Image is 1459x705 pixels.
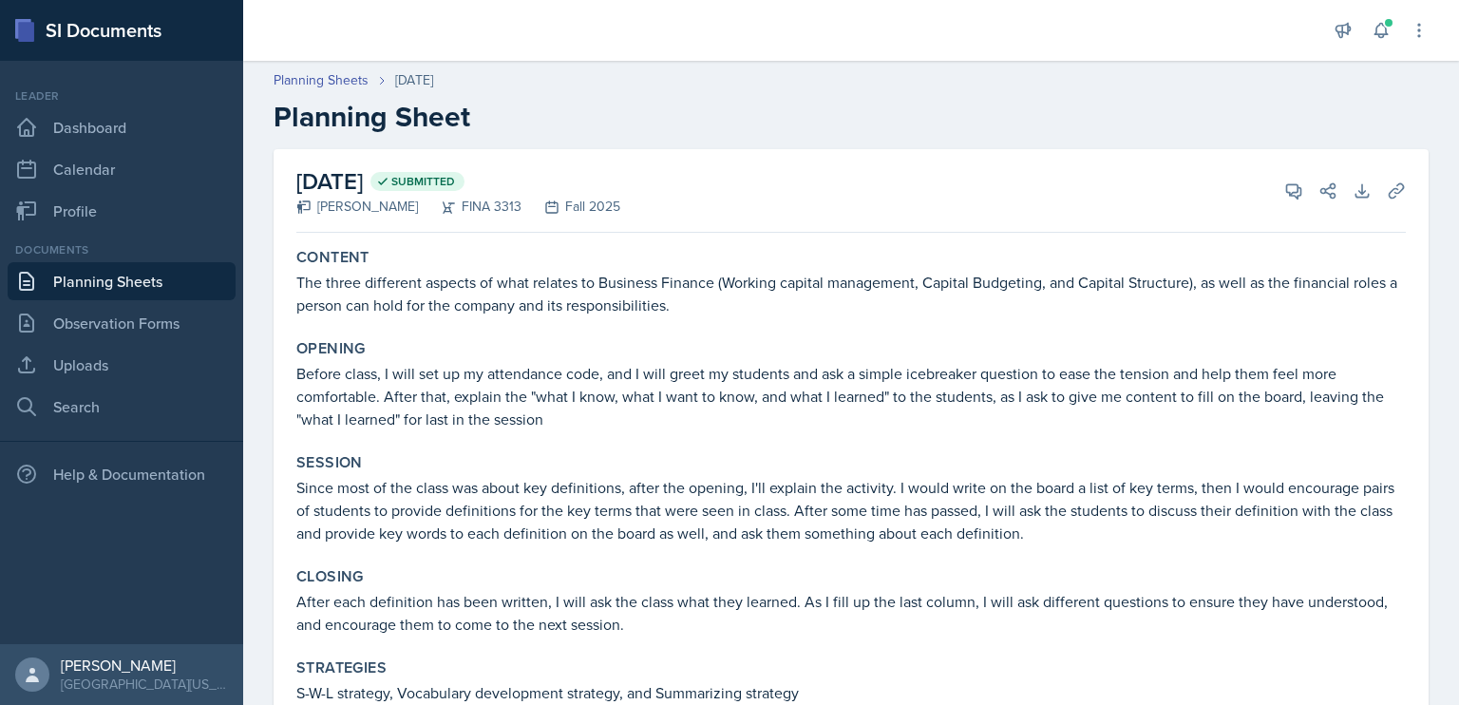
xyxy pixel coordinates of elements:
label: Content [296,248,369,267]
h2: [DATE] [296,164,620,199]
p: After each definition has been written, I will ask the class what they learned. As I fill up the ... [296,590,1406,636]
label: Strategies [296,658,387,677]
div: [PERSON_NAME] [296,197,418,217]
a: Uploads [8,346,236,384]
p: Since most of the class was about key definitions, after the opening, I'll explain the activity. ... [296,476,1406,544]
div: Leader [8,87,236,105]
div: [DATE] [395,70,433,90]
a: Calendar [8,150,236,188]
a: Observation Forms [8,304,236,342]
div: FINA 3313 [418,197,521,217]
div: [GEOGRAPHIC_DATA][US_STATE] [61,675,228,694]
a: Planning Sheets [8,262,236,300]
h2: Planning Sheet [274,100,1429,134]
div: Fall 2025 [521,197,620,217]
label: Opening [296,339,366,358]
div: Help & Documentation [8,455,236,493]
a: Search [8,388,236,426]
p: S-W-L strategy, Vocabulary development strategy, and Summarizing strategy [296,681,1406,704]
label: Closing [296,567,364,586]
a: Planning Sheets [274,70,369,90]
div: Documents [8,241,236,258]
span: Submitted [391,174,455,189]
a: Profile [8,192,236,230]
a: Dashboard [8,108,236,146]
p: Before class, I will set up my attendance code, and I will greet my students and ask a simple ice... [296,362,1406,430]
div: [PERSON_NAME] [61,656,228,675]
p: The three different aspects of what relates to Business Finance (Working capital management, Capi... [296,271,1406,316]
label: Session [296,453,363,472]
